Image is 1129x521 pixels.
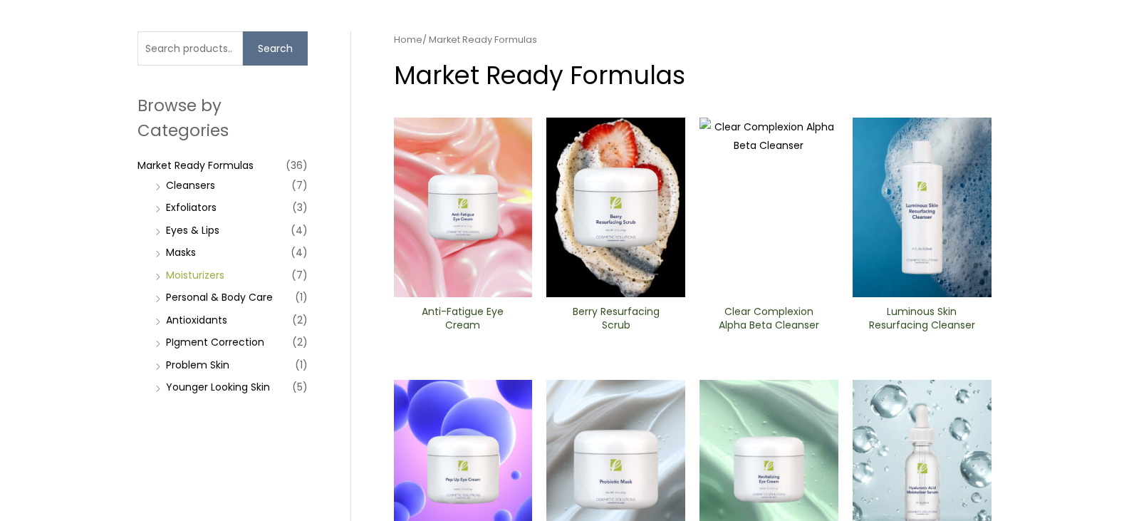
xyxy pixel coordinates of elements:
[286,155,308,175] span: (36)
[292,377,308,397] span: (5)
[137,158,254,172] a: Market Ready Formulas
[166,380,270,394] a: Younger Looking Skin
[291,175,308,195] span: (7)
[292,332,308,352] span: (2)
[292,310,308,330] span: (2)
[394,58,992,93] h1: Market Ready Formulas
[166,178,215,192] a: Cleansers
[712,305,826,332] h2: Clear Complexion Alpha Beta ​Cleanser
[166,290,273,304] a: Personal & Body Care
[137,31,243,66] input: Search products…
[291,265,308,285] span: (7)
[405,305,520,337] a: Anti-Fatigue Eye Cream
[166,358,229,372] a: Problem Skin
[865,305,979,332] h2: Luminous Skin Resurfacing ​Cleanser
[166,268,224,282] a: Moisturizers
[166,335,264,349] a: PIgment Correction
[546,118,685,297] img: Berry Resurfacing Scrub
[712,305,826,337] a: Clear Complexion Alpha Beta ​Cleanser
[291,242,308,262] span: (4)
[558,305,673,337] a: Berry Resurfacing Scrub
[405,305,520,332] h2: Anti-Fatigue Eye Cream
[865,305,979,337] a: Luminous Skin Resurfacing ​Cleanser
[166,245,196,259] a: Masks
[166,200,217,215] a: Exfoliators
[558,305,673,332] h2: Berry Resurfacing Scrub
[295,287,308,307] span: (1)
[292,197,308,217] span: (3)
[394,31,992,48] nav: Breadcrumb
[243,31,308,66] button: Search
[699,118,838,297] img: Clear Complexion Alpha Beta ​Cleanser
[166,223,219,237] a: Eyes & Lips
[394,33,422,46] a: Home
[166,313,227,327] a: Antioxidants
[853,118,992,297] img: Luminous Skin Resurfacing ​Cleanser
[295,355,308,375] span: (1)
[137,93,308,142] h2: Browse by Categories
[291,220,308,240] span: (4)
[394,118,533,297] img: Anti Fatigue Eye Cream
